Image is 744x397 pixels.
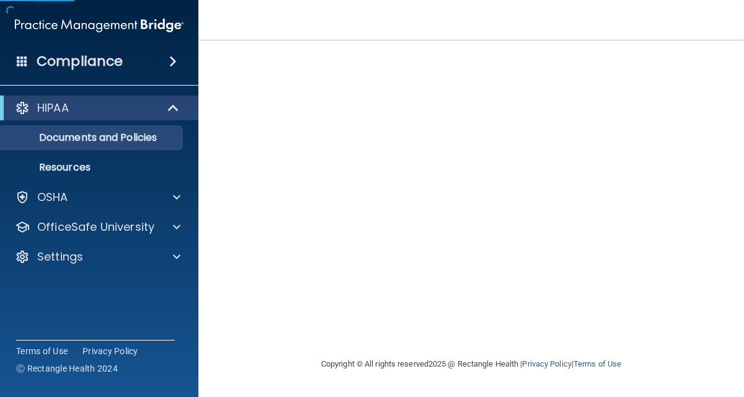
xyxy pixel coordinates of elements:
p: Resources [8,161,177,174]
h4: Compliance [37,53,123,70]
a: OSHA [15,190,180,205]
a: HIPAA [15,100,180,115]
a: Privacy Policy [522,359,571,368]
img: PMB logo [15,13,184,38]
a: Terms of Use [16,345,68,357]
p: Settings [37,249,83,264]
p: Documents and Policies [8,132,177,144]
span: Ⓒ Rectangle Health 2024 [16,362,118,375]
div: Copyright © All rights reserved 2025 @ Rectangle Health | | [245,344,697,384]
a: Terms of Use [573,359,621,368]
p: OSHA [37,190,68,205]
a: Settings [15,249,180,264]
p: OfficeSafe University [37,220,154,234]
p: HIPAA [37,100,69,115]
a: OfficeSafe University [15,220,180,234]
a: Privacy Policy [82,345,138,357]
